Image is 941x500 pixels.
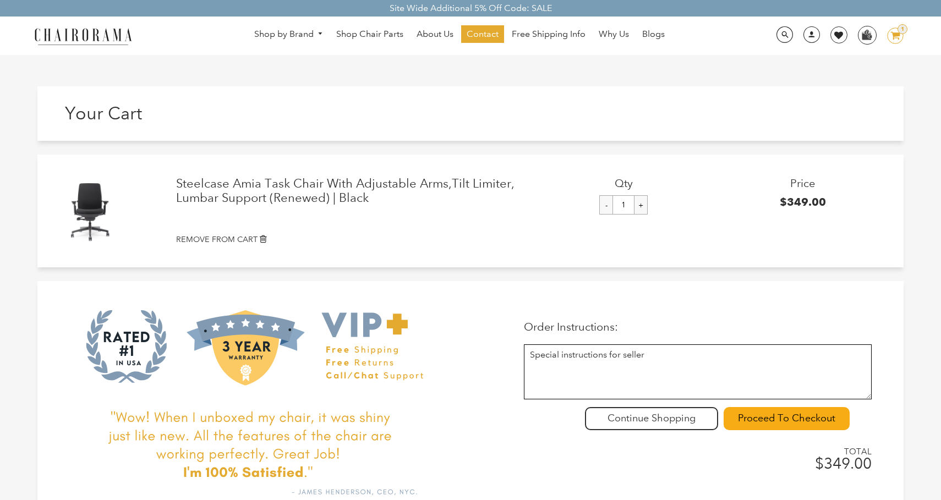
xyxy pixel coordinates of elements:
[176,234,893,245] a: REMOVE FROM CART
[585,407,718,430] div: Continue Shopping
[176,234,258,244] small: REMOVE FROM CART
[65,103,470,124] h1: Your Cart
[599,29,629,40] span: Why Us
[879,28,904,44] a: 1
[637,25,670,43] a: Blogs
[57,177,125,245] img: Steelcase Amia Task Chair With Adjustable Arms,Tilt Limiter, Lumbar Support (Renewed) | Black
[642,29,665,40] span: Blogs
[815,454,872,472] span: $349.00
[512,29,586,40] span: Free Shipping Info
[724,407,850,430] input: Proceed To Checkout
[713,177,892,190] h3: Price
[461,25,504,43] a: Contact
[176,177,534,206] a: Steelcase Amia Task Chair With Adjustable Arms,Tilt Limiter, Lumbar Support (Renewed) | Black
[593,25,634,43] a: Why Us
[898,24,907,34] div: 1
[534,177,713,190] h3: Qty
[858,26,876,43] img: WhatsApp_Image_2024-07-12_at_16.23.01.webp
[336,29,403,40] span: Shop Chair Parts
[249,26,329,43] a: Shop by Brand
[28,26,138,46] img: chairorama
[599,195,613,215] input: -
[634,195,648,215] input: +
[185,25,734,46] nav: DesktopNavigation
[780,195,826,208] span: $349.00
[467,29,499,40] span: Contact
[331,25,409,43] a: Shop Chair Parts
[411,25,459,43] a: About Us
[417,29,453,40] span: About Us
[524,320,872,333] p: Order Instructions:
[809,447,872,457] span: TOTAL
[506,25,591,43] a: Free Shipping Info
